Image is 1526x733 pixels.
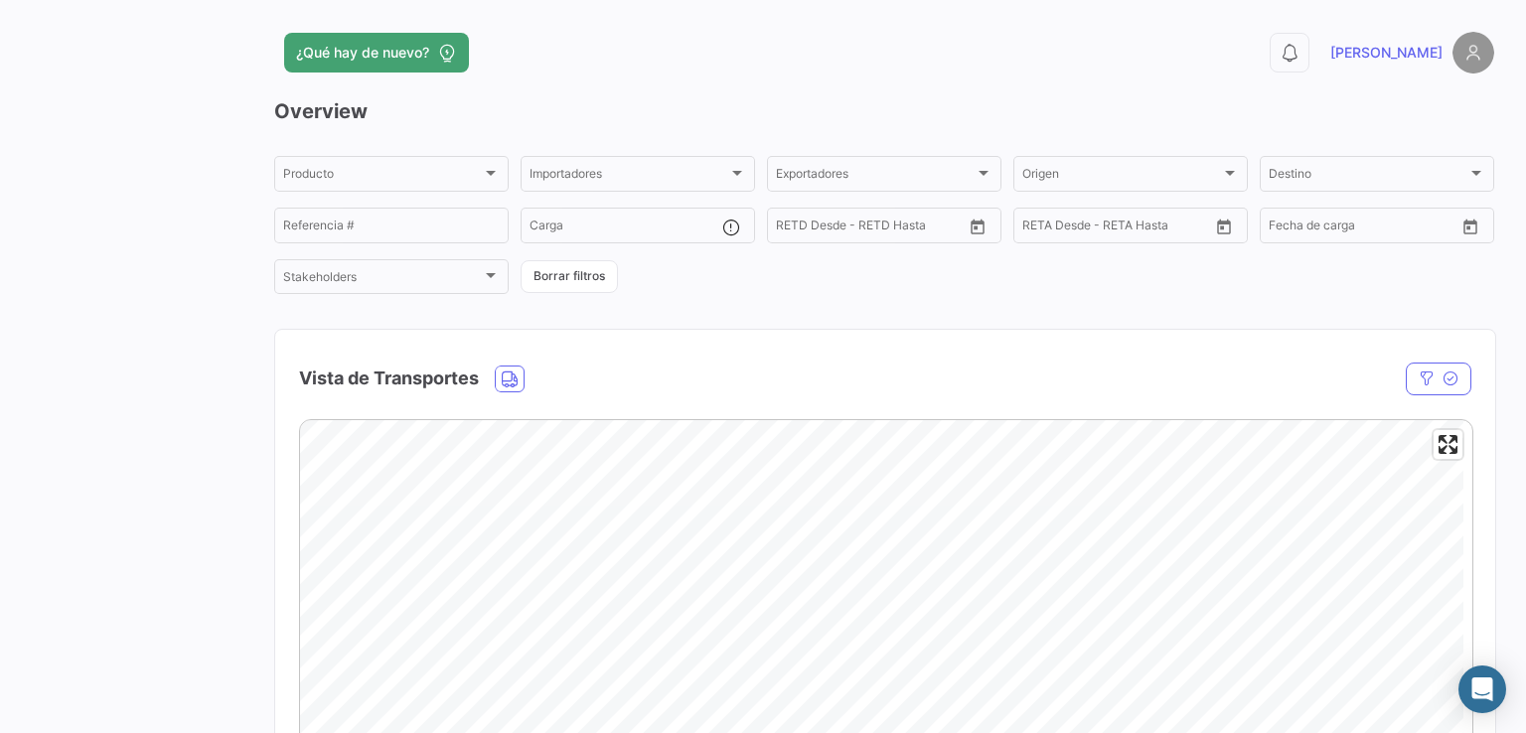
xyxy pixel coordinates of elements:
span: ¿Qué hay de nuevo? [296,43,429,63]
input: Hasta [1072,221,1161,235]
span: [PERSON_NAME] [1330,43,1443,63]
span: Exportadores [776,170,975,184]
button: Borrar filtros [521,260,618,293]
input: Desde [776,221,812,235]
button: Open calendar [1455,212,1485,241]
span: Importadores [530,170,728,184]
span: Destino [1269,170,1467,184]
button: Open calendar [963,212,992,241]
button: Land [496,366,524,391]
input: Desde [1022,221,1058,235]
h4: Vista de Transportes [299,365,479,392]
span: Stakeholders [283,273,482,287]
span: Producto [283,170,482,184]
input: Desde [1269,221,1304,235]
img: placeholder-user.png [1452,32,1494,73]
input: Hasta [826,221,915,235]
span: Origen [1022,170,1221,184]
button: Open calendar [1209,212,1239,241]
button: Enter fullscreen [1434,430,1462,459]
button: ¿Qué hay de nuevo? [284,33,469,73]
div: Abrir Intercom Messenger [1458,665,1506,713]
h3: Overview [274,97,1494,125]
input: Hasta [1318,221,1408,235]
